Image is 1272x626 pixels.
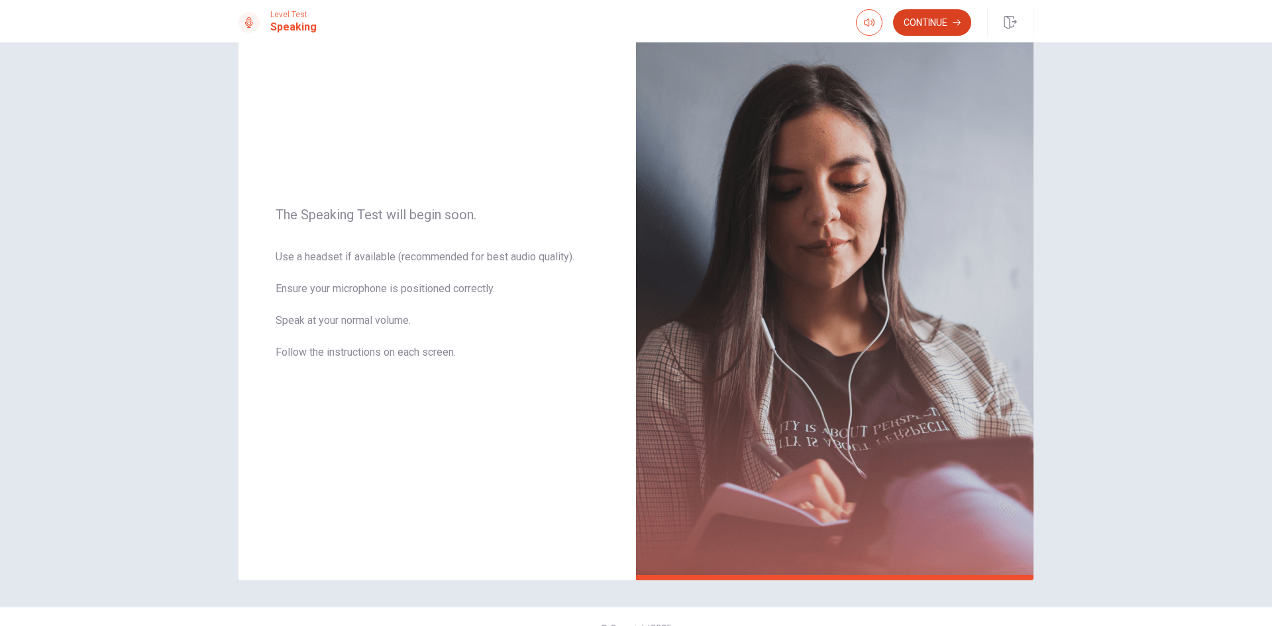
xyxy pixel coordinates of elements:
span: The Speaking Test will begin soon. [276,207,599,223]
button: Continue [893,9,971,36]
h1: Speaking [270,19,317,35]
span: Use a headset if available (recommended for best audio quality). Ensure your microphone is positi... [276,249,599,376]
span: Level Test [270,10,317,19]
img: speaking intro [636,3,1033,580]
